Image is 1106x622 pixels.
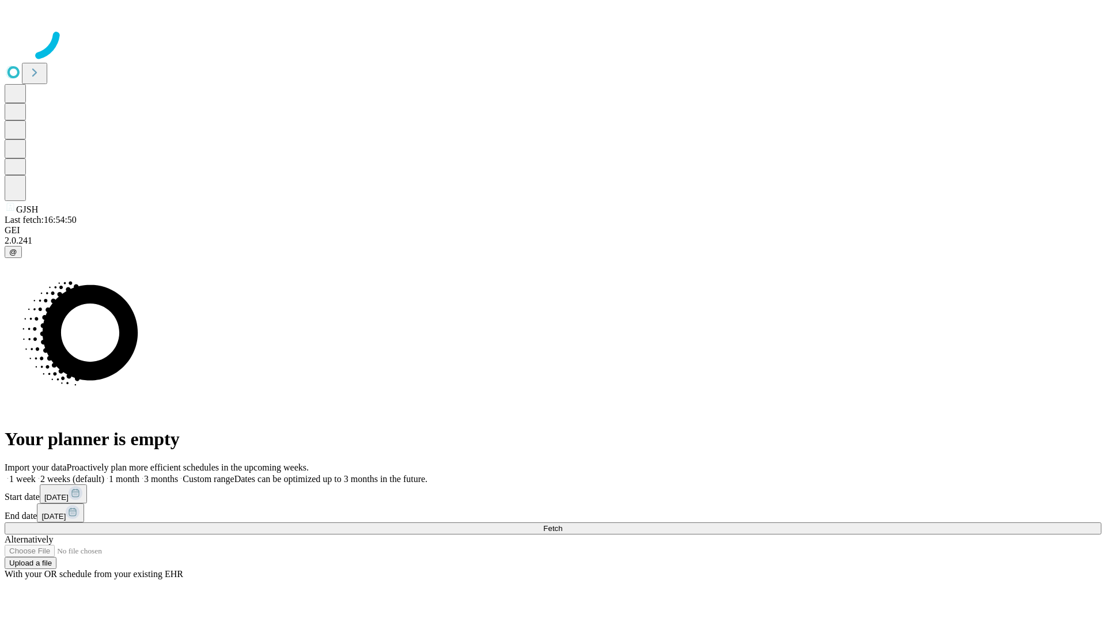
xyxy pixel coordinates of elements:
[5,462,67,472] span: Import your data
[5,557,56,569] button: Upload a file
[5,534,53,544] span: Alternatively
[41,512,66,521] span: [DATE]
[5,569,183,579] span: With your OR schedule from your existing EHR
[543,524,562,533] span: Fetch
[5,484,1101,503] div: Start date
[5,503,1101,522] div: End date
[16,204,38,214] span: GJSH
[9,474,36,484] span: 1 week
[37,503,84,522] button: [DATE]
[5,225,1101,236] div: GEI
[5,246,22,258] button: @
[5,215,77,225] span: Last fetch: 16:54:50
[144,474,178,484] span: 3 months
[109,474,139,484] span: 1 month
[5,428,1101,450] h1: Your planner is empty
[40,484,87,503] button: [DATE]
[5,236,1101,246] div: 2.0.241
[234,474,427,484] span: Dates can be optimized up to 3 months in the future.
[67,462,309,472] span: Proactively plan more efficient schedules in the upcoming weeks.
[183,474,234,484] span: Custom range
[5,522,1101,534] button: Fetch
[40,474,104,484] span: 2 weeks (default)
[44,493,69,502] span: [DATE]
[9,248,17,256] span: @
